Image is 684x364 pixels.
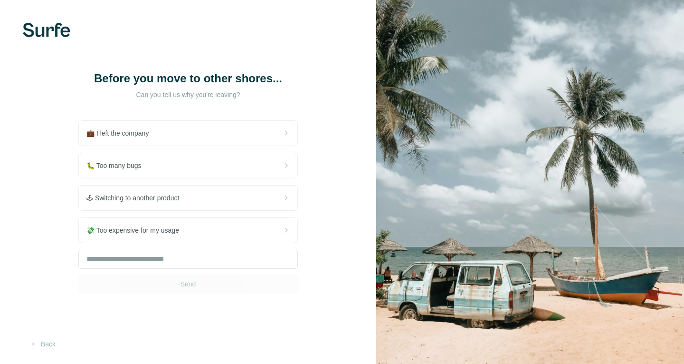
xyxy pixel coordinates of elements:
button: Back [23,335,62,353]
span: 💼 I left the company [86,128,156,138]
span: 🐛 Too many bugs [86,161,149,170]
span: 🕹 Switching to another product [86,193,187,203]
h1: Before you move to other shores... [93,71,283,86]
p: Can you tell us why you're leaving? [93,90,283,99]
img: Surfe's logo [23,23,70,37]
span: 💸 Too expensive for my usage [86,226,187,235]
